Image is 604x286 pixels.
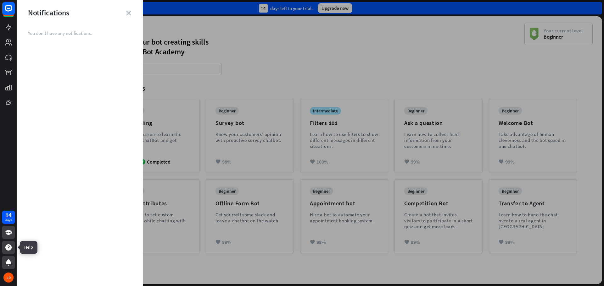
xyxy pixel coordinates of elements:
[2,211,15,224] a: 14 days
[3,273,14,283] div: JR
[17,30,143,36] div: You don’t have any notifications.
[5,212,12,218] div: 14
[17,8,143,18] div: Notifications
[126,11,131,15] i: close
[5,3,24,21] button: Open LiveChat chat widget
[5,218,12,222] div: days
